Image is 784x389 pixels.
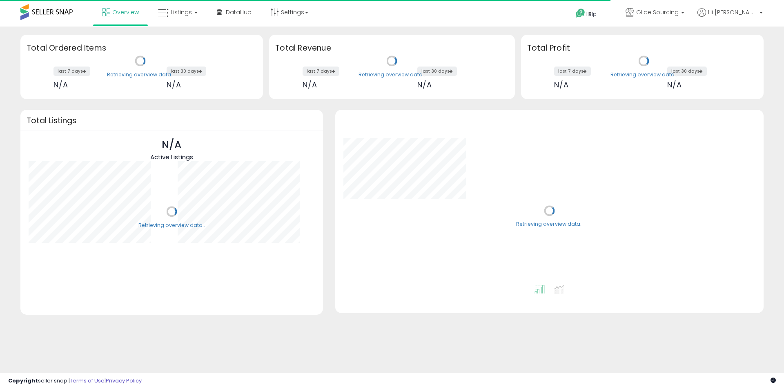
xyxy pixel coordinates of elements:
[586,11,597,18] span: Help
[171,8,192,16] span: Listings
[107,71,174,78] div: Retrieving overview data..
[575,8,586,18] i: Get Help
[226,8,252,16] span: DataHub
[610,71,677,78] div: Retrieving overview data..
[112,8,139,16] span: Overview
[569,2,612,27] a: Help
[708,8,757,16] span: Hi [PERSON_NAME]
[359,71,425,78] div: Retrieving overview data..
[697,8,763,27] a: Hi [PERSON_NAME]
[516,221,583,228] div: Retrieving overview data..
[636,8,679,16] span: Glide Sourcing
[138,222,205,229] div: Retrieving overview data..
